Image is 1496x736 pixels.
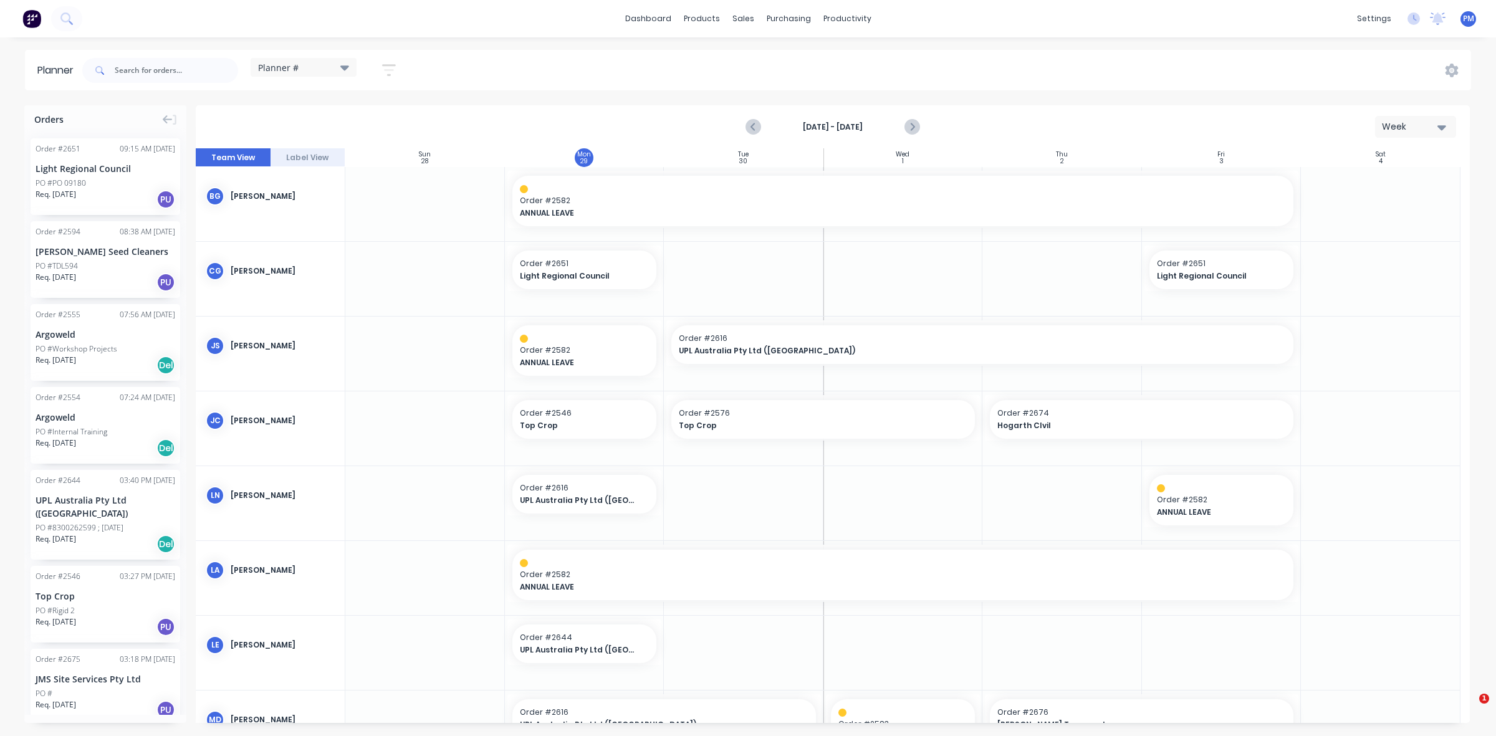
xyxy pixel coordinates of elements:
[206,337,224,355] div: JS
[1479,694,1489,704] span: 1
[36,672,175,686] div: JMS Site Services Pty Ltd
[520,719,780,730] span: UPL Australia Pty Ltd ([GEOGRAPHIC_DATA])
[1382,120,1439,133] div: Week
[36,533,76,545] span: Req. [DATE]
[838,719,968,730] span: Order # 2583
[36,437,76,449] span: Req. [DATE]
[120,226,175,237] div: 08:38 AM [DATE]
[1351,9,1398,28] div: settings
[206,561,224,580] div: LA
[231,490,335,501] div: [PERSON_NAME]
[156,618,175,636] div: PU
[156,273,175,292] div: PU
[726,9,760,28] div: sales
[760,9,817,28] div: purchasing
[738,151,749,158] div: Tue
[1219,158,1224,165] div: 3
[997,420,1257,431] span: Hogarth CIvil
[421,158,428,165] div: 28
[36,189,76,200] span: Req. [DATE]
[1157,507,1273,518] span: ANNUAL LEAVE
[231,565,335,576] div: [PERSON_NAME]
[1379,158,1383,165] div: 4
[36,272,76,283] span: Req. [DATE]
[520,345,650,356] span: Order # 2582
[36,392,80,403] div: Order # 2554
[231,340,335,351] div: [PERSON_NAME]
[1463,13,1474,24] span: PM
[679,408,967,419] span: Order # 2576
[231,639,335,651] div: [PERSON_NAME]
[36,178,86,189] div: PO #PO 09180
[679,333,1286,344] span: Order # 2616
[896,151,909,158] div: Wed
[997,408,1286,419] span: Order # 2674
[36,162,175,175] div: Light Regional Council
[1157,494,1287,505] span: Order # 2582
[120,143,175,155] div: 09:15 AM [DATE]
[520,208,1210,219] span: ANNUAL LEAVE
[36,411,175,424] div: Argoweld
[520,357,636,368] span: ANNUAL LEAVE
[36,328,175,341] div: Argoweld
[520,195,1287,206] span: Order # 2582
[36,654,80,665] div: Order # 2675
[231,714,335,725] div: [PERSON_NAME]
[36,571,80,582] div: Order # 2546
[206,636,224,654] div: LE
[36,426,107,437] div: PO #Internal Training
[520,482,650,494] span: Order # 2616
[156,535,175,553] div: Del
[997,707,1286,718] span: Order # 2676
[36,226,80,237] div: Order # 2594
[36,475,80,486] div: Order # 2644
[196,148,271,167] button: Team View
[520,569,1287,580] span: Order # 2582
[206,710,224,729] div: MD
[36,143,80,155] div: Order # 2651
[34,113,64,126] span: Orders
[231,265,335,277] div: [PERSON_NAME]
[156,190,175,209] div: PU
[1060,158,1064,165] div: 2
[36,355,76,366] span: Req. [DATE]
[258,61,299,74] span: Planner #
[679,345,1225,356] span: UPL Australia Pty Ltd ([GEOGRAPHIC_DATA])
[36,343,117,355] div: PO #Workshop Projects
[520,258,650,269] span: Order # 2651
[36,494,175,520] div: UPL Australia Pty Ltd ([GEOGRAPHIC_DATA])
[120,571,175,582] div: 03:27 PM [DATE]
[1157,258,1287,269] span: Order # 2651
[206,262,224,280] div: CG
[770,122,895,133] strong: [DATE] - [DATE]
[577,151,591,158] div: Mon
[1375,116,1456,138] button: Week
[206,486,224,505] div: LN
[739,158,747,165] div: 30
[997,719,1257,730] span: [PERSON_NAME] Transport
[520,707,808,718] span: Order # 2616
[36,260,78,272] div: PO #TDL594
[1454,694,1484,724] iframe: Intercom live chat
[156,700,175,719] div: PU
[520,581,1210,593] span: ANNUAL LEAVE
[520,644,636,656] span: UPL Australia Pty Ltd ([GEOGRAPHIC_DATA])
[36,616,76,628] span: Req. [DATE]
[120,392,175,403] div: 07:24 AM [DATE]
[36,309,80,320] div: Order # 2555
[206,187,224,206] div: BG
[36,522,123,533] div: PO #8300262599 ; [DATE]
[271,148,345,167] button: Label View
[156,439,175,457] div: Del
[902,158,904,165] div: 1
[817,9,878,28] div: productivity
[679,420,939,431] span: Top Crop
[36,605,75,616] div: PO #Rigid 2
[36,590,175,603] div: Top Crop
[419,151,431,158] div: Sun
[156,356,175,375] div: Del
[37,63,80,78] div: Planner
[520,408,650,419] span: Order # 2546
[36,245,175,258] div: [PERSON_NAME] Seed Cleaners
[120,309,175,320] div: 07:56 AM [DATE]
